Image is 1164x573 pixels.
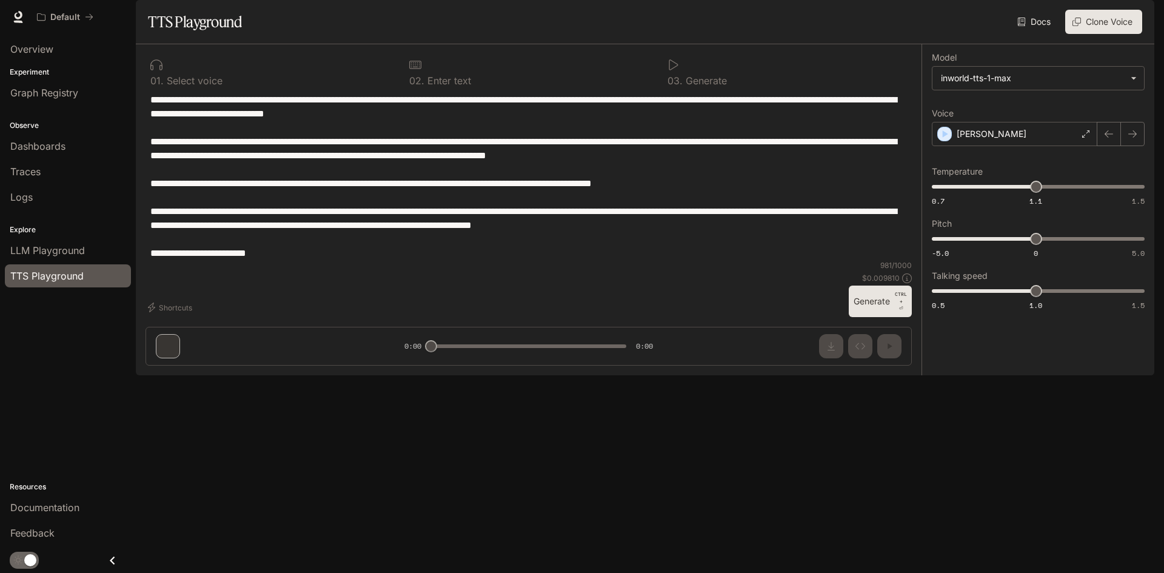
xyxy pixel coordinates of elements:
p: Model [932,53,957,62]
p: Pitch [932,219,952,228]
p: Enter text [424,76,471,85]
p: Temperature [932,167,983,176]
p: 0 3 . [667,76,683,85]
span: 1.5 [1132,196,1145,206]
div: inworld-tts-1-max [941,72,1125,84]
span: 5.0 [1132,248,1145,258]
p: ⏎ [895,290,907,312]
span: 0.5 [932,300,945,310]
a: Docs [1015,10,1055,34]
p: Talking speed [932,272,988,280]
span: 1.5 [1132,300,1145,310]
button: All workspaces [32,5,99,29]
span: 0.7 [932,196,945,206]
span: 0 [1034,248,1038,258]
div: inworld-tts-1-max [932,67,1144,90]
span: 1.1 [1029,196,1042,206]
button: Clone Voice [1065,10,1142,34]
p: 0 1 . [150,76,164,85]
p: CTRL + [895,290,907,305]
span: 1.0 [1029,300,1042,310]
p: 0 2 . [409,76,424,85]
h1: TTS Playground [148,10,242,34]
p: Default [50,12,80,22]
p: Generate [683,76,727,85]
button: Shortcuts [145,298,197,317]
button: GenerateCTRL +⏎ [849,286,912,317]
p: [PERSON_NAME] [957,128,1026,140]
span: -5.0 [932,248,949,258]
p: Select voice [164,76,222,85]
p: Voice [932,109,954,118]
